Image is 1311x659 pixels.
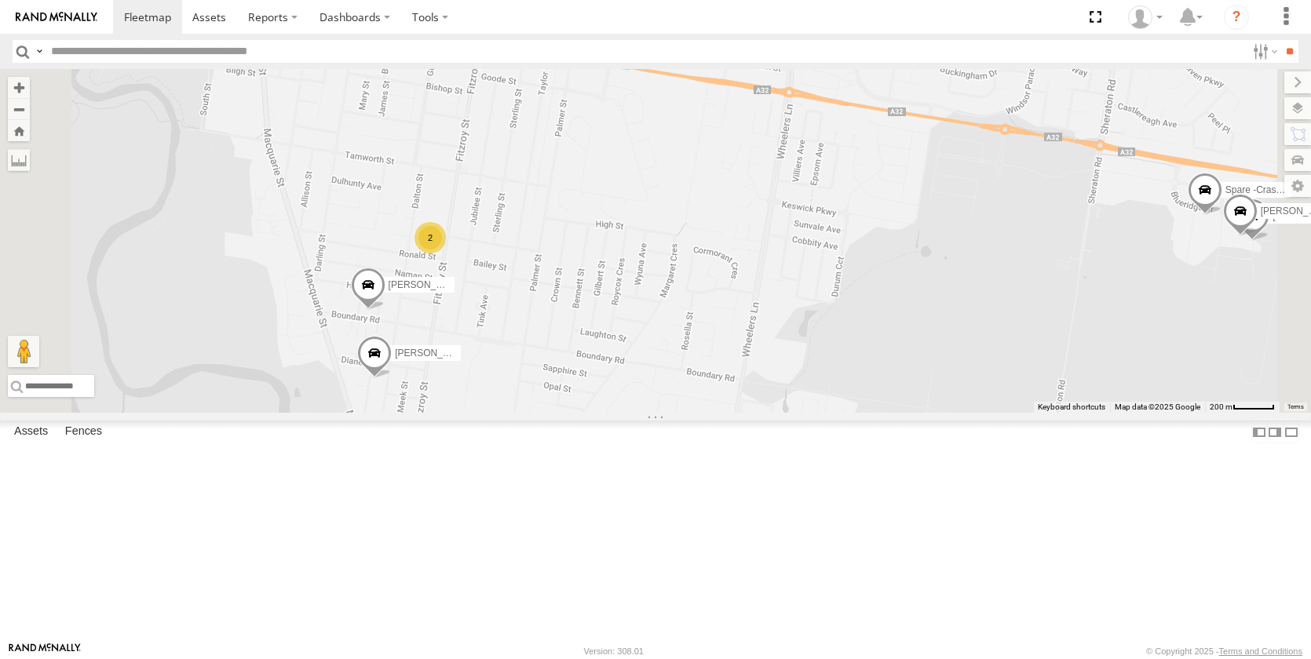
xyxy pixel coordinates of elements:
[8,120,30,141] button: Zoom Home
[1038,402,1105,413] button: Keyboard shortcuts
[1123,5,1168,29] div: Jake Allan
[414,222,446,253] div: 2
[1225,184,1292,195] span: Spare -Crashed
[1284,421,1299,443] label: Hide Summary Table
[6,421,56,443] label: Assets
[1210,402,1232,411] span: 200 m
[1251,421,1267,443] label: Dock Summary Table to the Left
[8,336,39,367] button: Drag Pegman onto the map to open Street View
[8,149,30,171] label: Measure
[395,348,473,359] span: [PERSON_NAME]
[1115,402,1200,411] span: Map data ©2025 Google
[1284,175,1311,197] label: Map Settings
[33,40,46,63] label: Search Query
[1267,421,1283,443] label: Dock Summary Table to the Right
[1146,646,1302,656] div: © Copyright 2025 -
[8,98,30,120] button: Zoom out
[57,421,110,443] label: Fences
[1205,402,1280,413] button: Map scale: 200 m per 50 pixels
[584,646,644,656] div: Version: 308.01
[1224,5,1249,30] i: ?
[16,12,97,23] img: rand-logo.svg
[8,77,30,98] button: Zoom in
[1287,404,1304,410] a: Terms (opens in new tab)
[1219,646,1302,656] a: Terms and Conditions
[1247,40,1280,63] label: Search Filter Options
[9,643,81,659] a: Visit our Website
[389,279,568,290] span: [PERSON_NAME] [PERSON_NAME] New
